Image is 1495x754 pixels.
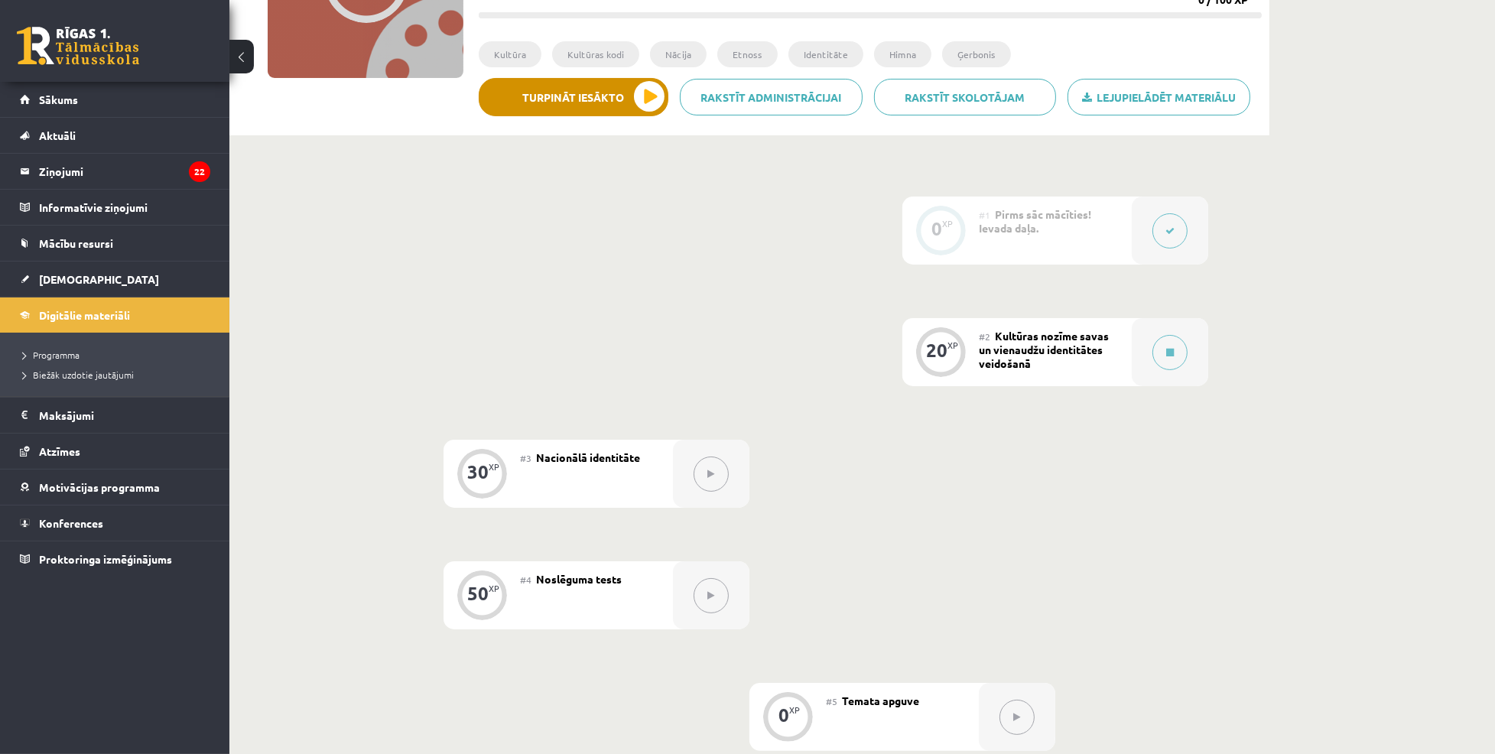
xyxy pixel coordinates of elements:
span: Temata apguve [842,694,919,707]
span: Mācību resursi [39,236,113,250]
legend: Ziņojumi [39,154,210,189]
a: Ziņojumi22 [20,154,210,189]
span: Sākums [39,93,78,106]
li: Identitāte [788,41,863,67]
a: Maksājumi [20,398,210,433]
li: Kultūra [479,41,541,67]
a: Rakstīt administrācijai [680,79,863,115]
a: Biežāk uzdotie jautājumi [23,368,214,382]
a: Sākums [20,82,210,117]
a: Atzīmes [20,434,210,469]
button: Turpināt iesākto [479,78,668,116]
a: Konferences [20,505,210,541]
a: Informatīvie ziņojumi [20,190,210,225]
span: Aktuāli [39,128,76,142]
a: Proktoringa izmēģinājums [20,541,210,577]
div: XP [489,584,499,593]
a: [DEMOGRAPHIC_DATA] [20,262,210,297]
span: Digitālie materiāli [39,308,130,322]
span: Programma [23,349,80,361]
span: #4 [520,574,531,586]
li: Etnoss [717,41,778,67]
div: XP [942,219,953,228]
span: Pirms sāc mācīties! Ievada daļa. [979,207,1091,235]
span: #2 [979,330,990,343]
a: Mācību resursi [20,226,210,261]
a: Rīgas 1. Tālmācības vidusskola [17,27,139,65]
div: 20 [926,343,947,357]
a: Aktuāli [20,118,210,153]
a: Lejupielādēt materiālu [1068,79,1250,115]
div: 30 [467,465,489,479]
div: 0 [778,708,789,722]
div: 50 [467,587,489,600]
span: #1 [979,209,990,221]
span: Biežāk uzdotie jautājumi [23,369,134,381]
div: XP [489,463,499,471]
a: Digitālie materiāli [20,297,210,333]
div: 0 [931,222,942,236]
span: Nacionālā identitāte [536,450,640,464]
li: Kultūras kodi [552,41,639,67]
span: Noslēguma tests [536,572,622,586]
li: Nācija [650,41,707,67]
a: Motivācijas programma [20,470,210,505]
div: XP [789,706,800,714]
span: Atzīmes [39,444,80,458]
span: Motivācijas programma [39,480,160,494]
span: #3 [520,452,531,464]
li: Himna [874,41,931,67]
span: Kultūras nozīme savas un vienaudžu identitātes veidošanā [979,329,1109,370]
span: [DEMOGRAPHIC_DATA] [39,272,159,286]
legend: Informatīvie ziņojumi [39,190,210,225]
li: Ģerbonis [942,41,1011,67]
span: Proktoringa izmēģinājums [39,552,172,566]
a: Programma [23,348,214,362]
div: XP [947,341,958,349]
a: Rakstīt skolotājam [874,79,1057,115]
i: 22 [189,161,210,182]
span: Konferences [39,516,103,530]
legend: Maksājumi [39,398,210,433]
span: #5 [826,695,837,707]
